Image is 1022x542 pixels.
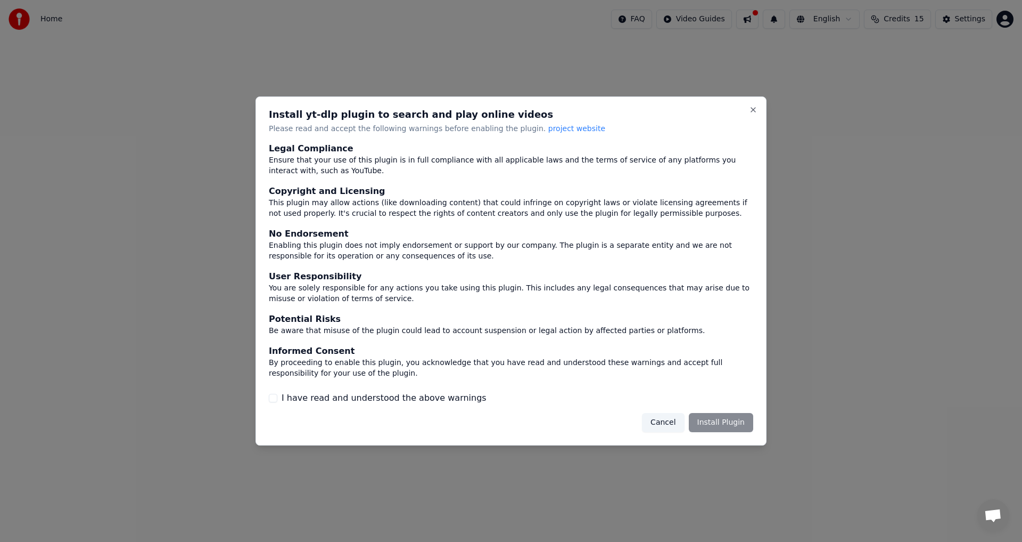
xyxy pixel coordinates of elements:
div: User Responsibility [269,270,753,283]
div: Be aware that misuse of the plugin could lead to account suspension or legal action by affected p... [269,326,753,336]
label: I have read and understood the above warnings [282,392,487,405]
div: Ensure that your use of this plugin is in full compliance with all applicable laws and the terms ... [269,156,753,177]
div: By proceeding to enable this plugin, you acknowledge that you have read and understood these warn... [269,358,753,379]
div: This plugin may allow actions (like downloading content) that could infringe on copyright laws or... [269,198,753,220]
div: You are solely responsible for any actions you take using this plugin. This includes any legal co... [269,283,753,304]
div: Potential Risks [269,313,753,326]
h2: Install yt-dlp plugin to search and play online videos [269,110,753,119]
span: project website [548,124,605,133]
div: No Endorsement [269,228,753,241]
p: Please read and accept the following warnings before enabling the plugin. [269,124,753,134]
div: Enabling this plugin does not imply endorsement or support by our company. The plugin is a separa... [269,241,753,262]
button: Cancel [642,413,684,432]
div: Informed Consent [269,345,753,358]
div: Legal Compliance [269,143,753,156]
div: Copyright and Licensing [269,185,753,198]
